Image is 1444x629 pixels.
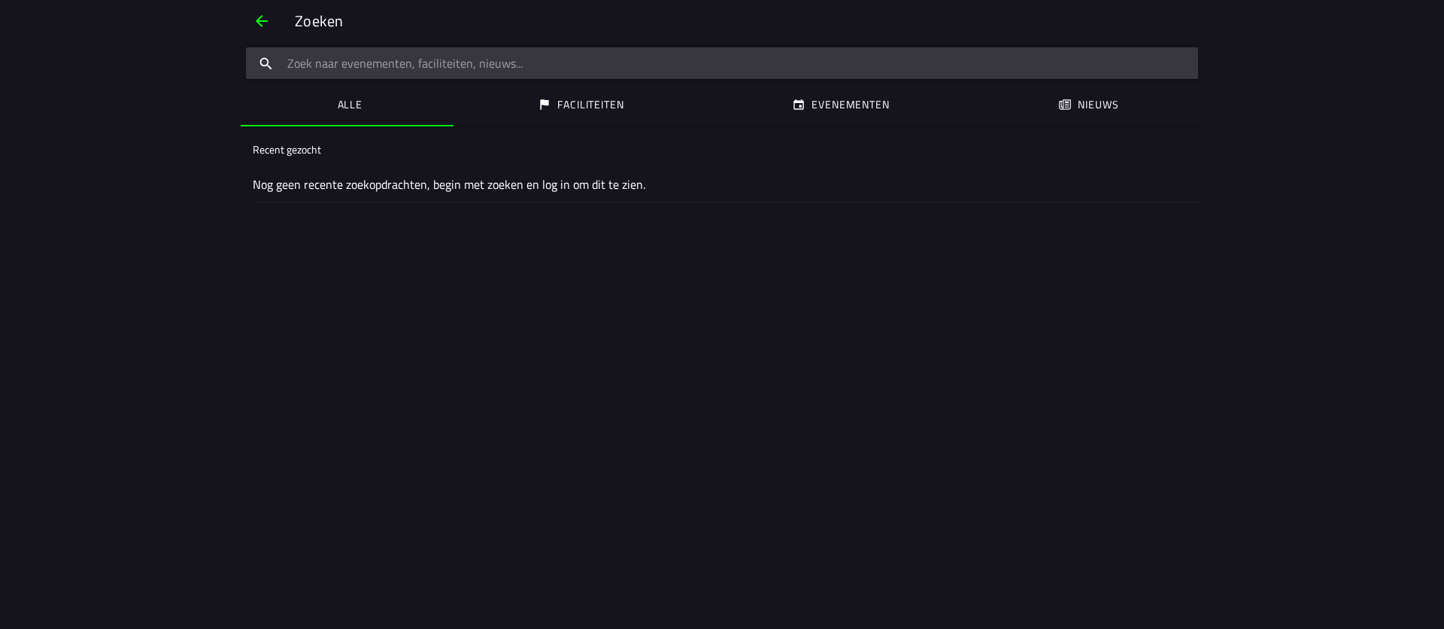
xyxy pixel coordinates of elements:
ion-label: Nieuws [1078,96,1119,113]
ion-icon: calendar [793,98,806,111]
ion-label: Recent gezocht [253,141,321,157]
input: search text [246,47,1198,79]
ion-item: Nog geen recente zoekopdrachten, begin met zoeken en log in om dit te zien. [241,166,1203,202]
ion-icon: paper [1059,98,1072,111]
ion-icon: flag [538,98,551,111]
ion-title: Zoeken [280,10,1203,32]
ion-label: Alle [338,96,363,113]
ion-label: Faciliteiten [557,96,623,113]
ion-label: Evenementen [812,96,890,113]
